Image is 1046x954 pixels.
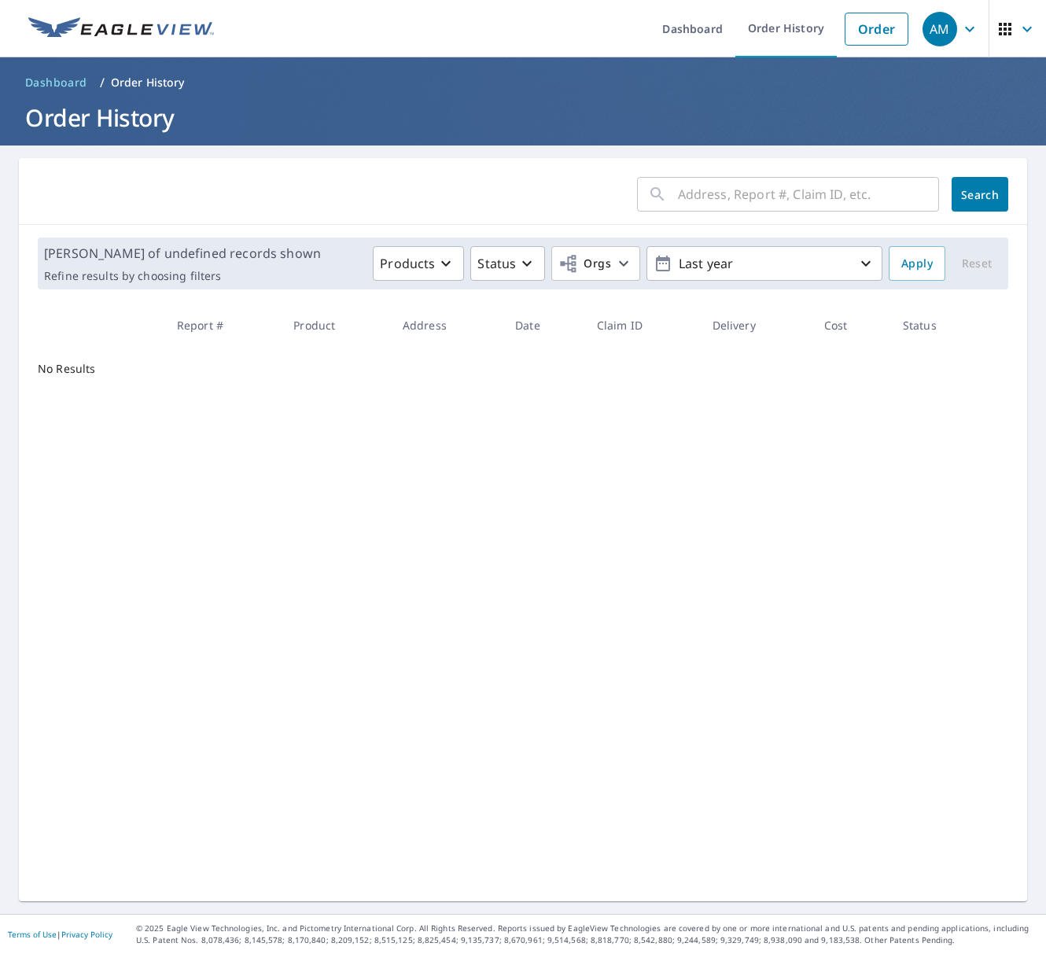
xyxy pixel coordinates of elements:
a: Order [845,13,908,46]
h1: Order History [19,101,1027,134]
th: Address [390,302,503,348]
button: Last year [646,246,882,281]
p: © 2025 Eagle View Technologies, Inc. and Pictometry International Corp. All Rights Reserved. Repo... [136,923,1038,946]
span: Search [964,187,996,202]
div: AM [923,12,957,46]
li: / [100,73,105,92]
input: Address, Report #, Claim ID, etc. [678,172,939,216]
th: Delivery [700,302,812,348]
th: Report # [164,302,281,348]
th: Claim ID [584,302,700,348]
p: | [8,930,112,939]
th: Cost [812,302,890,348]
button: Products [373,246,464,281]
button: Apply [889,246,945,281]
th: Status [890,302,986,348]
button: Orgs [551,246,640,281]
p: Products [380,254,435,273]
nav: breadcrumb [19,70,1027,95]
th: Product [281,302,390,348]
p: [PERSON_NAME] of undefined records shown [44,244,321,263]
th: Date [503,302,584,348]
span: Orgs [558,254,611,274]
a: Terms of Use [8,929,57,940]
span: Apply [901,254,933,274]
td: No Results [19,348,164,389]
p: Status [477,254,516,273]
a: Dashboard [19,70,94,95]
img: EV Logo [28,17,214,41]
p: Last year [672,250,856,278]
button: Search [952,177,1008,212]
button: Status [470,246,545,281]
p: Refine results by choosing filters [44,269,321,283]
span: Dashboard [25,75,87,90]
p: Order History [111,75,185,90]
a: Privacy Policy [61,929,112,940]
